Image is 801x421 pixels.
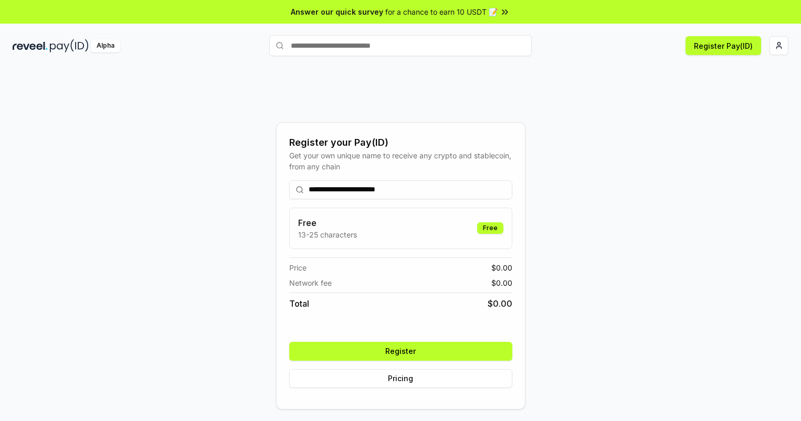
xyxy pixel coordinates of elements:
[491,277,512,288] span: $ 0.00
[686,36,761,55] button: Register Pay(ID)
[289,262,307,273] span: Price
[289,369,512,388] button: Pricing
[50,39,89,52] img: pay_id
[289,150,512,172] div: Get your own unique name to receive any crypto and stablecoin, from any chain
[491,262,512,273] span: $ 0.00
[13,39,48,52] img: reveel_dark
[289,135,512,150] div: Register your Pay(ID)
[289,277,332,288] span: Network fee
[385,6,498,17] span: for a chance to earn 10 USDT 📝
[291,6,383,17] span: Answer our quick survey
[91,39,120,52] div: Alpha
[477,222,503,234] div: Free
[298,217,357,229] h3: Free
[298,229,357,240] p: 13-25 characters
[488,297,512,310] span: $ 0.00
[289,297,309,310] span: Total
[289,342,512,361] button: Register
